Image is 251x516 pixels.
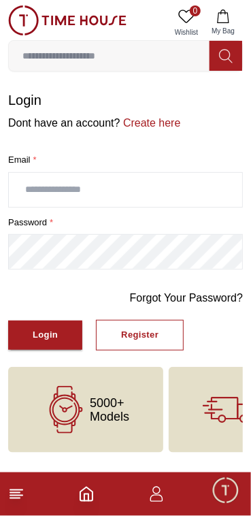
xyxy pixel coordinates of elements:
span: Wishlist [169,27,203,37]
div: Register [121,327,158,343]
a: Home [78,486,95,502]
img: ... [8,5,127,35]
span: 0 [190,5,201,16]
p: Dont have an account? [8,115,243,131]
a: Create here [120,117,181,129]
button: Login [8,321,82,350]
span: 5000+ Models [90,396,129,423]
button: My Bag [203,5,243,40]
label: password [8,216,243,229]
a: Forgot Your Password? [130,290,243,306]
span: My Bag [206,26,240,36]
a: 0Wishlist [169,5,203,40]
div: Chat Widget [211,476,241,506]
h1: Login [8,91,243,110]
label: Email [8,153,243,167]
div: Login [33,327,58,343]
button: Register [96,320,184,351]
